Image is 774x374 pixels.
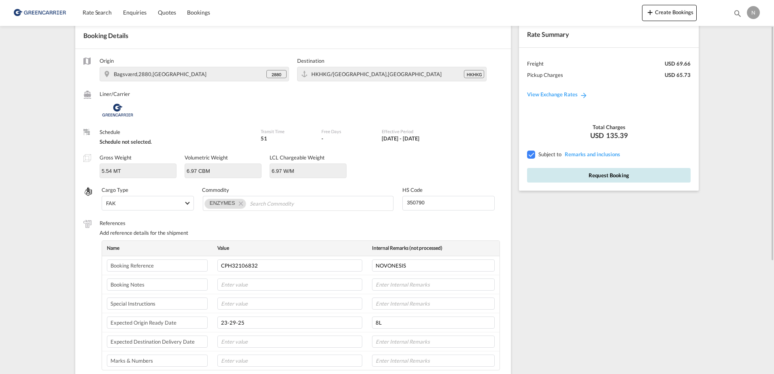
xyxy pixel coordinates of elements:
th: Name [102,241,213,256]
label: Free Days [321,128,374,134]
input: Enter value [217,355,362,367]
div: 01 Jul 2025 - 30 Sep 2025 [382,135,419,142]
span: Enquiries [123,9,147,16]
div: icon-magnify [733,9,742,21]
span: Quotes [158,9,176,16]
span: Bookings [187,9,210,16]
button: Remove ENZYMES [234,199,246,207]
span: 2880 [272,72,281,77]
div: USD [527,131,691,140]
span: REMARKSINCLUSIONS [563,151,620,157]
md-icon: icon-arrow-right [580,91,588,99]
input: Enter value [217,259,362,272]
div: FAK [106,200,116,206]
input: Enter label [107,355,208,367]
span: 135.39 [606,131,628,140]
button: Request Booking [527,168,691,183]
input: Enter value [217,297,362,310]
span: HKHKG/Hong Kong,Asia Pacific [311,71,442,77]
label: Cargo Type [102,186,194,193]
input: Enter Internal Remarks [372,355,495,367]
div: Schedule not selected. [100,138,253,145]
input: Enter Internal Remarks [372,336,495,348]
label: LCL Chargeable Weight [270,154,325,161]
input: Chips input. [250,197,324,210]
input: Enter label [107,297,208,310]
span: Booking Details [83,32,128,39]
div: HKHKG [464,70,484,78]
label: Liner/Carrier [100,90,253,98]
label: HS Code [402,186,495,193]
label: Volumetric Weight [185,154,228,161]
md-icon: icon-magnify [733,9,742,18]
md-chips-wrap: Chips container. Use arrow keys to select chips. [203,196,394,210]
input: Enter label [107,336,208,348]
img: b0b18ec08afe11efb1d4932555f5f09d.png [12,4,67,22]
div: Add reference details for the shipment [100,229,503,236]
th: Value [213,241,367,256]
label: Effective Period [382,128,454,134]
input: Enter Internal Remarks [372,259,495,272]
input: Enter Internal Remarks [372,317,495,329]
span: Bagsværd,2880,Denmark [114,71,206,77]
label: Transit Time [261,128,313,134]
th: Internal Remarks (not processed) [367,241,500,256]
div: Pickup Charges [527,71,563,79]
div: USD 65.73 [665,71,691,79]
div: Greencarrier Consolidators [100,100,253,120]
span: Subject to [538,151,561,157]
span: ENZYMES [210,200,235,206]
label: Destination [297,57,487,64]
img: Greencarrier Consolidators [100,100,136,120]
input: Enter Internal Remarks [372,278,495,291]
div: 51 [261,135,313,142]
input: Enter value [217,317,362,329]
label: Gross Weight [100,154,132,161]
label: Commodity [202,186,395,193]
input: Enter value [217,336,362,348]
div: - [321,135,323,142]
md-icon: /assets/icons/custom/liner-aaa8ad.svg [83,91,91,99]
input: Enter label [107,259,208,272]
label: References [100,219,503,227]
span: Rate Search [83,9,112,16]
div: Total Charges [527,123,691,131]
div: Freight [527,60,544,67]
label: Origin [100,57,289,64]
div: Rate Summary [519,22,699,47]
input: Enter label [107,278,208,291]
div: N [747,6,760,19]
label: Schedule [100,128,253,136]
input: Enter label [107,317,208,329]
md-icon: icon-plus 400-fg [645,7,655,17]
div: ENZYMES. Press delete to remove this chip. [210,199,237,207]
button: icon-plus 400-fgCreate Bookings [642,5,697,21]
input: Enter Internal Remarks [372,297,495,310]
input: Enter HS Code [406,196,494,208]
md-select: Select Cargo type: FAK [102,196,194,210]
a: View Exchange Rates [519,83,596,106]
input: Enter value [217,278,362,291]
div: USD 69.66 [665,60,691,67]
